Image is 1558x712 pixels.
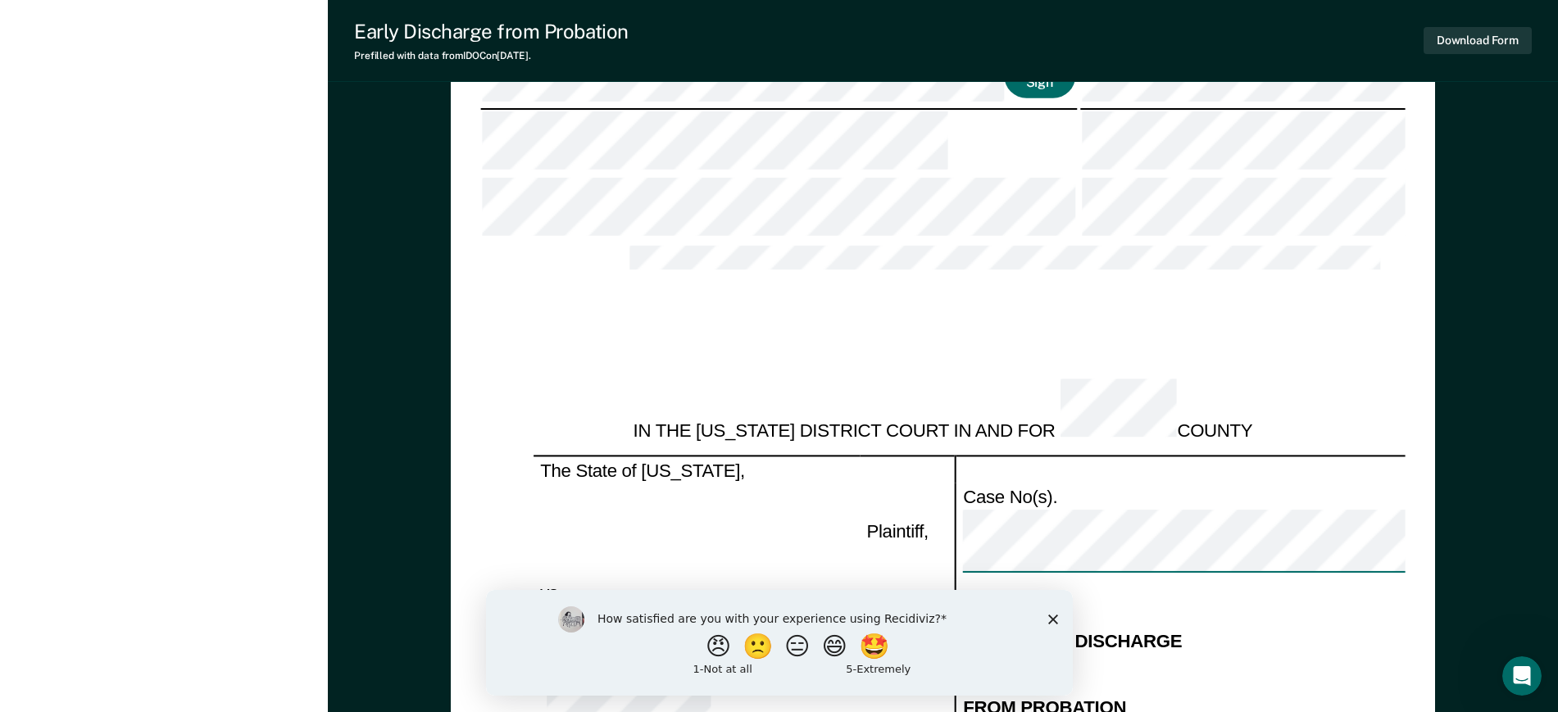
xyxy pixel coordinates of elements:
td: ORDER FOR DISCHARGE [956,606,1514,673]
td: Case No(s). [956,483,1514,579]
td: vs. [534,580,860,607]
td: The State of [US_STATE], [534,456,860,483]
td: Plaintiff, [861,483,956,579]
div: IN THE [US_STATE] DISTRICT COURT IN AND FOR COUNTY [534,379,1352,442]
button: Download Form [1424,27,1532,54]
iframe: Survey by Kim from Recidiviz [486,590,1073,696]
div: Early Discharge from Probation [354,20,629,43]
div: Prefilled with data from IDOC on [DATE] . [354,50,629,61]
iframe: Intercom live chat [1502,656,1542,696]
td: Region/Work Unit: Distribution: Judge, County Attorney, File // Parolee, File [480,243,1535,333]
